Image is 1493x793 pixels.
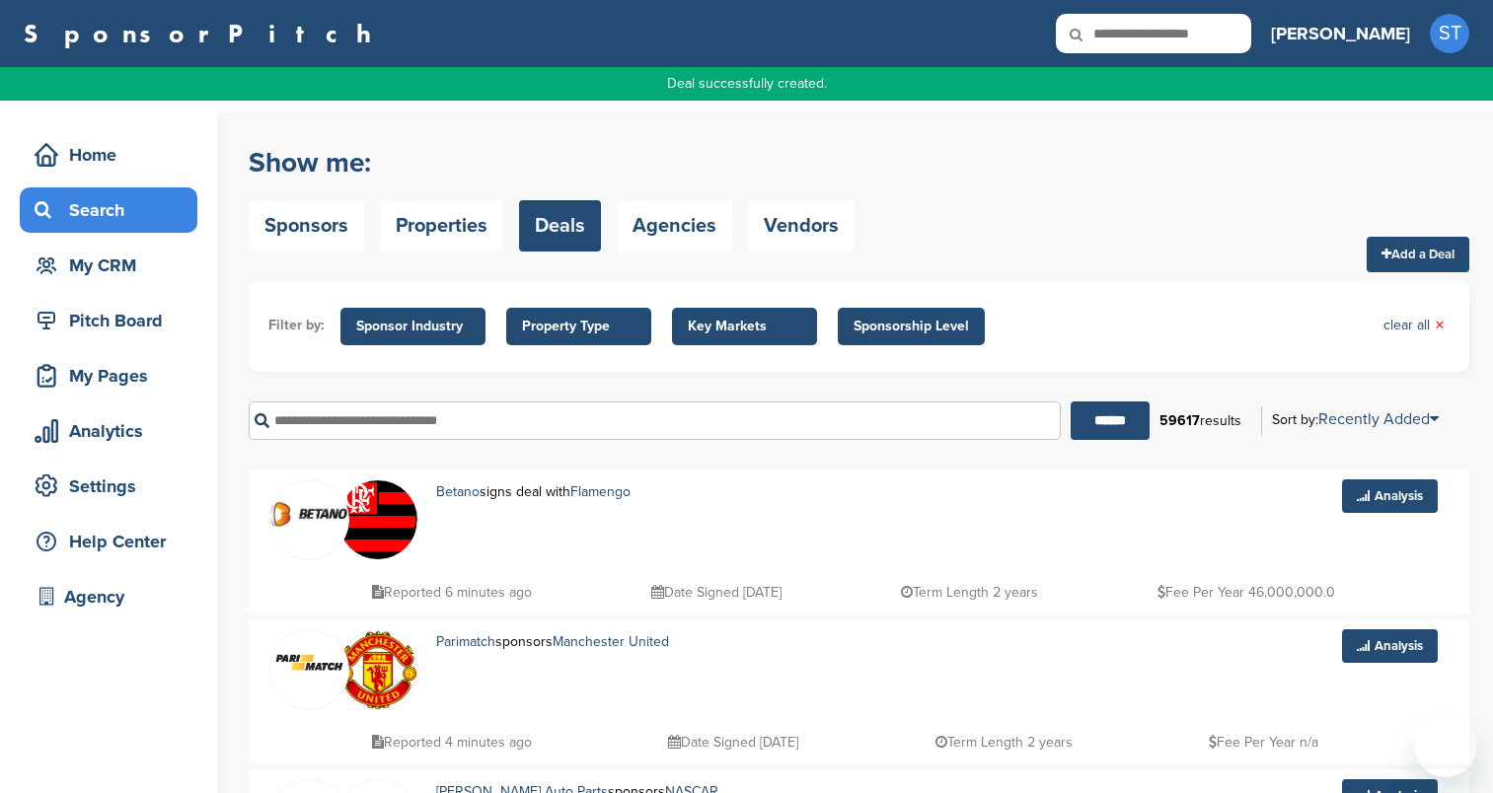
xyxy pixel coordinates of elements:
[1414,714,1477,777] iframe: Button to launch messaging window
[269,649,348,678] img: Screen shot 2018 07 10 at 12.33.29 pm
[436,483,480,500] a: Betano
[854,316,969,337] span: Sponsorship Level
[1342,629,1438,663] a: Analysis
[1342,479,1438,513] a: Analysis
[372,730,532,755] p: Reported 4 minutes ago
[20,408,197,454] a: Analytics
[30,137,197,173] div: Home
[30,524,197,559] div: Help Center
[268,315,325,336] li: Filter by:
[24,21,384,46] a: SponsorPitch
[651,580,782,605] p: Date Signed [DATE]
[935,730,1073,755] p: Term Length 2 years
[338,480,417,577] img: Data?1415807839
[30,303,197,338] div: Pitch Board
[553,633,669,650] a: Manchester United
[1318,409,1439,429] a: Recently Added
[1383,315,1445,336] a: clear all×
[249,200,364,252] a: Sponsors
[20,353,197,398] a: My Pages
[617,200,732,252] a: Agencies
[356,316,470,337] span: Sponsor Industry
[436,633,495,650] a: Parimatch
[372,580,532,605] p: Reported 6 minutes ago
[748,200,855,252] a: Vendors
[1150,404,1251,438] div: results
[30,358,197,394] div: My Pages
[688,316,801,337] span: Key Markets
[519,200,601,252] a: Deals
[30,248,197,283] div: My CRM
[269,499,348,528] img: Betano
[20,298,197,343] a: Pitch Board
[20,243,197,288] a: My CRM
[1157,580,1335,605] p: Fee Per Year 46,000,000.0
[1272,411,1439,427] div: Sort by:
[20,132,197,178] a: Home
[1367,237,1469,272] a: Add a Deal
[436,629,744,654] p: sponsors
[570,483,631,500] a: Flamengo
[1430,14,1469,53] span: ST
[436,479,695,504] p: signs deal with
[20,187,197,233] a: Search
[30,413,197,449] div: Analytics
[668,730,798,755] p: Date Signed [DATE]
[30,469,197,504] div: Settings
[522,316,635,337] span: Property Type
[1159,412,1200,429] b: 59617
[249,145,855,180] h2: Show me:
[20,519,197,564] a: Help Center
[20,464,197,509] a: Settings
[901,580,1038,605] p: Term Length 2 years
[1435,315,1445,336] span: ×
[338,630,417,710] img: Open uri20141112 64162 1lb1st5?1415809441
[30,192,197,228] div: Search
[380,200,503,252] a: Properties
[30,579,197,614] div: Agency
[1271,20,1410,47] h3: [PERSON_NAME]
[1209,730,1318,755] p: Fee Per Year n/a
[1271,12,1410,55] a: [PERSON_NAME]
[20,574,197,619] a: Agency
